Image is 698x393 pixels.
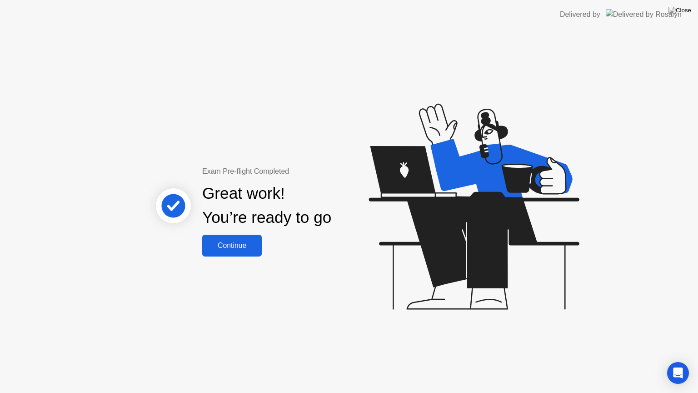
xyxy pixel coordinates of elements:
[667,362,689,384] div: Open Intercom Messenger
[606,9,682,20] img: Delivered by Rosalyn
[202,166,390,177] div: Exam Pre-flight Completed
[560,9,600,20] div: Delivered by
[202,181,331,230] div: Great work! You’re ready to go
[205,242,259,250] div: Continue
[202,235,262,257] button: Continue
[668,7,691,14] img: Close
